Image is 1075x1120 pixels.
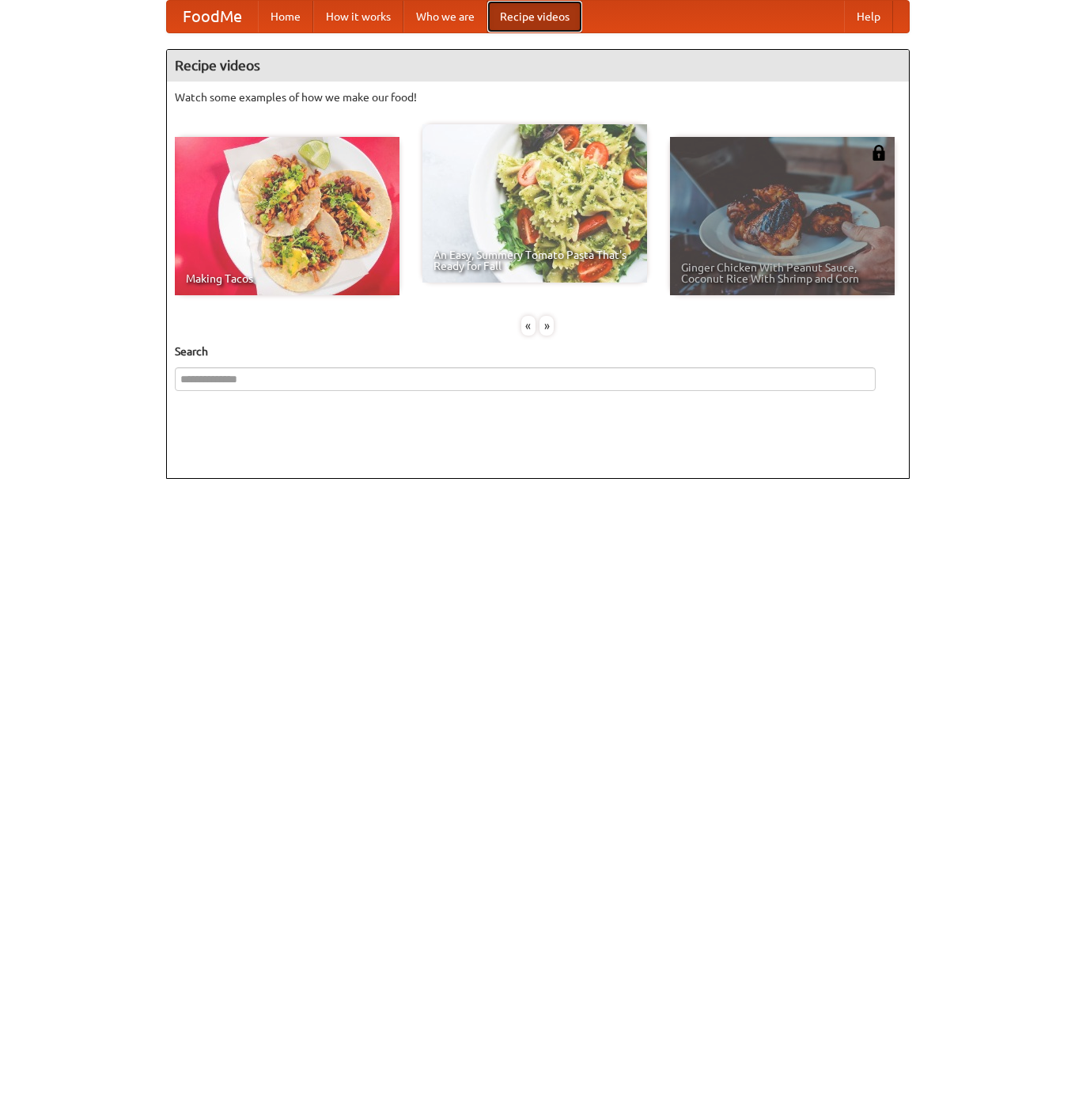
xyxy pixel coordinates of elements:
span: An Easy, Summery Tomato Pasta That's Ready for Fall [433,249,636,271]
a: Home [258,1,313,32]
a: An Easy, Summery Tomato Pasta That's Ready for Fall [422,124,647,283]
a: Making Tacos [175,137,399,295]
div: » [539,316,554,336]
h4: Recipe videos [167,50,909,82]
a: Recipe videos [487,1,582,32]
img: 483408.png [871,145,887,161]
a: FoodMe [167,1,258,32]
a: How it works [313,1,403,32]
a: Who we are [403,1,487,32]
div: « [521,316,536,336]
h5: Search [175,344,901,359]
p: Watch some examples of how we make our food! [175,89,901,105]
span: Making Tacos [186,273,388,284]
a: Help [844,1,893,32]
